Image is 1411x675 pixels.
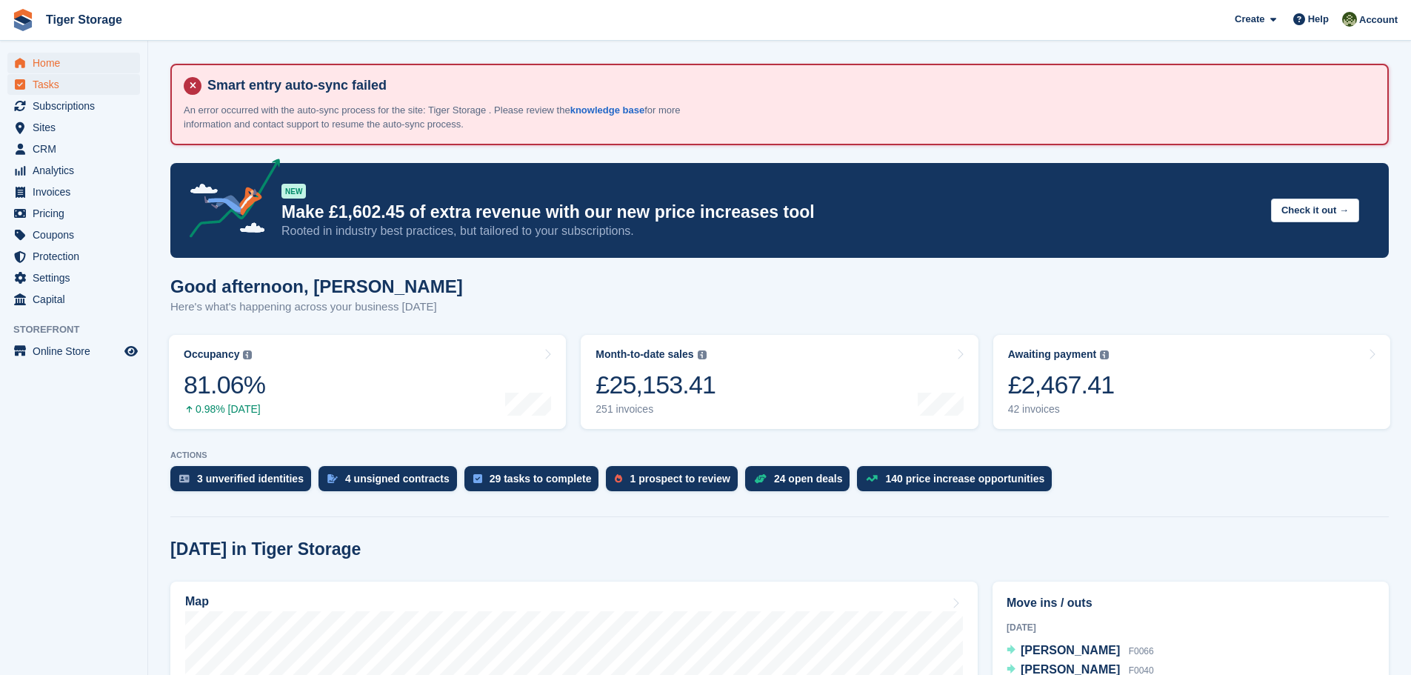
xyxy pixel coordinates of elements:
span: Analytics [33,160,121,181]
a: Tiger Storage [40,7,128,32]
img: icon-info-grey-7440780725fd019a000dd9b08b2336e03edf1995a4989e88bcd33f0948082b44.svg [243,350,252,359]
a: menu [7,341,140,362]
a: 3 unverified identities [170,466,318,499]
p: Make £1,602.45 of extra revenue with our new price increases tool [281,202,1259,223]
div: 3 unverified identities [197,473,304,485]
h2: [DATE] in Tiger Storage [170,539,361,559]
img: verify_identity-adf6edd0f0f0b5bbfe63781bf79b02c33cf7c696d77639b501bdc392416b5a36.svg [179,474,190,483]
a: 24 open deals [745,466,858,499]
span: [PERSON_NAME] [1021,644,1120,656]
a: menu [7,203,140,224]
img: task-75834270c22a3079a89374b754ae025e5fb1db73e45f91037f5363f120a921f8.svg [473,474,482,483]
span: Help [1308,12,1329,27]
div: 24 open deals [774,473,843,485]
span: Account [1359,13,1398,27]
div: 42 invoices [1008,403,1115,416]
span: Protection [33,246,121,267]
img: price_increase_opportunities-93ffe204e8149a01c8c9dc8f82e8f89637d9d84a8eef4429ea346261dce0b2c0.svg [866,475,878,482]
a: menu [7,267,140,288]
div: [DATE] [1007,621,1375,634]
span: Storefront [13,322,147,337]
div: NEW [281,184,306,199]
a: menu [7,53,140,73]
div: Month-to-date sales [596,348,693,361]
span: Invoices [33,182,121,202]
div: 1 prospect to review [630,473,730,485]
a: menu [7,289,140,310]
div: 140 price increase opportunities [885,473,1044,485]
img: contract_signature_icon-13c848040528278c33f63329250d36e43548de30e8caae1d1a13099fd9432cc5.svg [327,474,338,483]
button: Check it out → [1271,199,1359,223]
span: Subscriptions [33,96,121,116]
a: menu [7,182,140,202]
div: 251 invoices [596,403,715,416]
a: 140 price increase opportunities [857,466,1059,499]
a: menu [7,74,140,95]
a: [PERSON_NAME] F0066 [1007,642,1154,661]
a: menu [7,160,140,181]
span: CRM [33,139,121,159]
img: icon-info-grey-7440780725fd019a000dd9b08b2336e03edf1995a4989e88bcd33f0948082b44.svg [698,350,707,359]
img: Matthew Ellwood [1342,12,1357,27]
div: £2,467.41 [1008,370,1115,400]
span: Sites [33,117,121,138]
img: deal-1b604bf984904fb50ccaf53a9ad4b4a5d6e5aea283cecdc64d6e3604feb123c2.svg [754,473,767,484]
a: 4 unsigned contracts [318,466,464,499]
p: An error occurred with the auto-sync process for the site: Tiger Storage . Please review the for ... [184,103,702,132]
h4: Smart entry auto-sync failed [201,77,1375,94]
div: 29 tasks to complete [490,473,592,485]
img: prospect-51fa495bee0391a8d652442698ab0144808aea92771e9ea1ae160a38d050c398.svg [615,474,622,483]
img: price-adjustments-announcement-icon-8257ccfd72463d97f412b2fc003d46551f7dbcb40ab6d574587a9cd5c0d94... [177,159,281,243]
h2: Move ins / outs [1007,594,1375,612]
a: knowledge base [570,104,644,116]
div: 4 unsigned contracts [345,473,450,485]
span: Coupons [33,225,121,245]
img: icon-info-grey-7440780725fd019a000dd9b08b2336e03edf1995a4989e88bcd33f0948082b44.svg [1100,350,1109,359]
div: £25,153.41 [596,370,715,400]
p: ACTIONS [170,450,1389,460]
a: 29 tasks to complete [464,466,607,499]
div: Occupancy [184,348,239,361]
h2: Map [185,595,209,608]
p: Rooted in industry best practices, but tailored to your subscriptions. [281,223,1259,239]
div: 81.06% [184,370,265,400]
div: 0.98% [DATE] [184,403,265,416]
a: 1 prospect to review [606,466,744,499]
span: Pricing [33,203,121,224]
a: menu [7,225,140,245]
span: Create [1235,12,1264,27]
a: Month-to-date sales £25,153.41 251 invoices [581,335,978,429]
h1: Good afternoon, [PERSON_NAME] [170,276,463,296]
p: Here's what's happening across your business [DATE] [170,299,463,316]
span: F0066 [1129,646,1154,656]
a: Occupancy 81.06% 0.98% [DATE] [169,335,566,429]
a: menu [7,117,140,138]
span: Capital [33,289,121,310]
span: Online Store [33,341,121,362]
img: stora-icon-8386f47178a22dfd0bd8f6a31ec36ba5ce8667c1dd55bd0f319d3a0aa187defe.svg [12,9,34,31]
div: Awaiting payment [1008,348,1097,361]
a: Awaiting payment £2,467.41 42 invoices [993,335,1390,429]
a: menu [7,139,140,159]
span: Settings [33,267,121,288]
span: Home [33,53,121,73]
a: menu [7,246,140,267]
a: menu [7,96,140,116]
span: Tasks [33,74,121,95]
a: Preview store [122,342,140,360]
